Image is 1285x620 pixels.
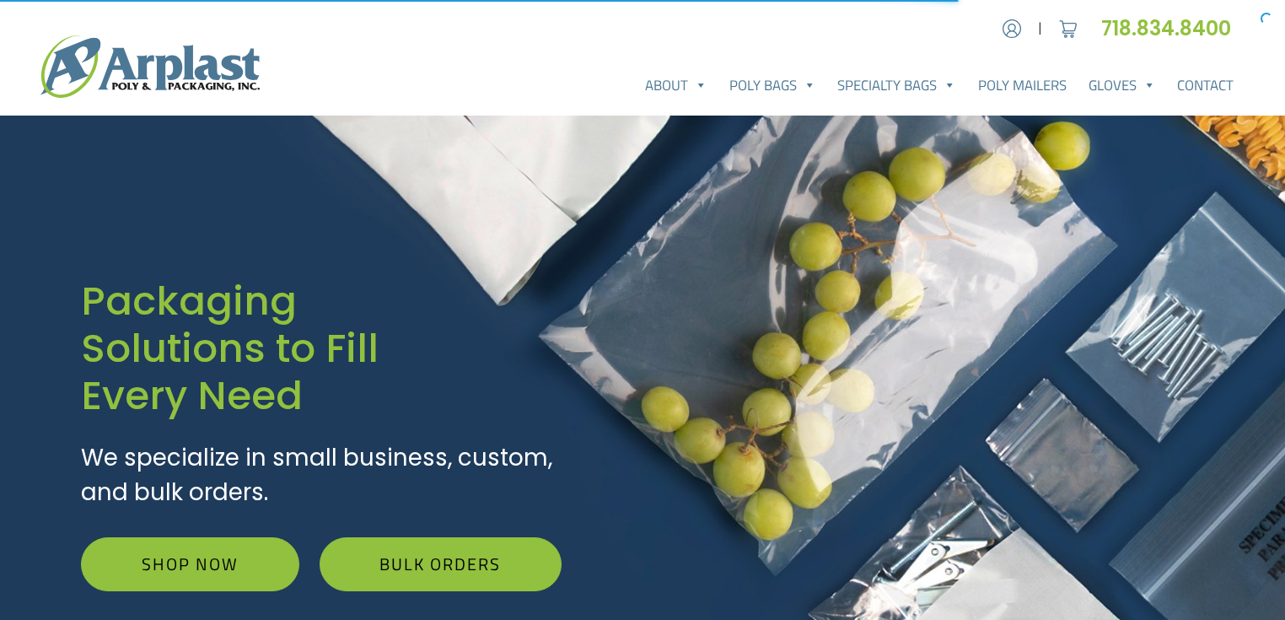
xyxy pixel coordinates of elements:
[827,68,968,102] a: Specialty Bags
[634,68,718,102] a: About
[81,536,299,590] a: Shop Now
[81,278,562,419] h1: Packaging Solutions to Fill Every Need
[967,68,1078,102] a: Poly Mailers
[40,35,260,98] img: logo
[1101,14,1245,42] a: 718.834.8400
[1078,68,1167,102] a: Gloves
[1166,68,1245,102] a: Contact
[81,439,562,509] p: We specialize in small business, custom, and bulk orders.
[320,536,562,590] a: Bulk Orders
[718,68,827,102] a: Poly Bags
[1038,19,1042,39] span: |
